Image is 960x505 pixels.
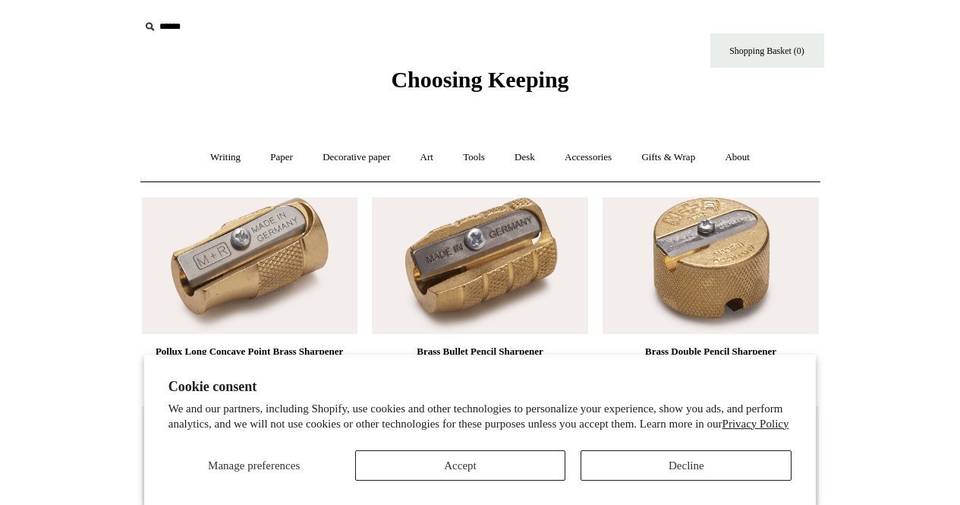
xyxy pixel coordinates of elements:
[603,197,818,334] img: Brass Double Pencil Sharpener
[581,450,792,481] button: Decline
[168,402,792,431] p: We and our partners, including Shopify, use cookies and other technologies to personalize your ex...
[197,137,254,178] a: Writing
[355,450,566,481] button: Accept
[501,137,549,178] a: Desk
[257,137,307,178] a: Paper
[722,418,789,430] a: Privacy Policy
[168,379,792,395] h2: Cookie consent
[391,79,568,90] a: Choosing Keeping
[146,342,354,361] div: Pollux Long Concave Point Brass Sharpener
[710,33,824,68] a: Shopping Basket (0)
[606,342,814,361] div: Brass Double Pencil Sharpener
[168,450,340,481] button: Manage preferences
[142,342,357,405] a: Pollux Long Concave Point Brass Sharpener £25.00
[603,197,818,334] a: Brass Double Pencil Sharpener Brass Double Pencil Sharpener
[372,197,587,334] a: Brass Bullet Pencil Sharpener Brass Bullet Pencil Sharpener
[376,342,584,361] div: Brass Bullet Pencil Sharpener
[449,137,499,178] a: Tools
[372,342,587,405] a: Brass Bullet Pencil Sharpener £5.00
[372,197,587,334] img: Brass Bullet Pencil Sharpener
[142,197,357,334] a: Pollux Long Concave Point Brass Sharpener Pollux Long Concave Point Brass Sharpener
[407,137,447,178] a: Art
[208,459,300,472] span: Manage preferences
[391,67,568,92] span: Choosing Keeping
[551,137,625,178] a: Accessories
[711,137,763,178] a: About
[628,137,709,178] a: Gifts & Wrap
[309,137,404,178] a: Decorative paper
[142,197,357,334] img: Pollux Long Concave Point Brass Sharpener
[603,342,818,405] a: Brass Double Pencil Sharpener £7.00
